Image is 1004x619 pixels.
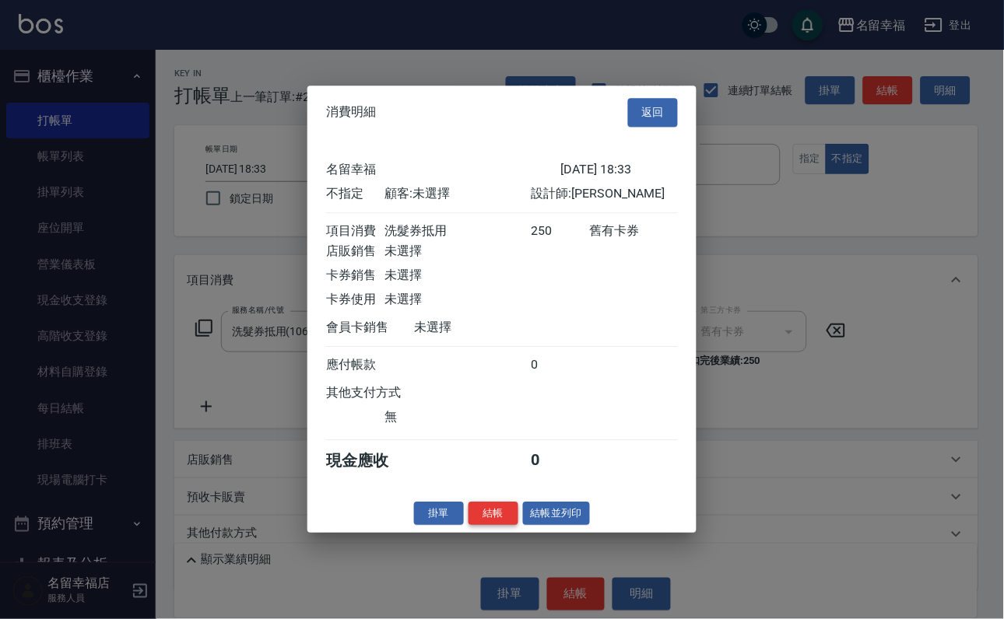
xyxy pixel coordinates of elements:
div: 不指定 [326,186,384,202]
div: 卡券銷售 [326,268,384,284]
div: 未選擇 [414,320,560,336]
div: 未選擇 [384,292,531,308]
div: 洗髮券抵用 [384,223,531,240]
div: 現金應收 [326,450,414,471]
div: 250 [532,223,590,240]
button: 結帳並列印 [523,502,591,526]
div: 顧客: 未選擇 [384,186,531,202]
div: 0 [532,450,590,471]
button: 結帳 [469,502,518,526]
div: 應付帳款 [326,357,384,373]
div: 名留幸福 [326,162,560,178]
div: 未選擇 [384,268,531,284]
div: [DATE] 18:33 [560,162,678,178]
button: 掛單 [414,502,464,526]
span: 消費明細 [326,105,376,121]
div: 未選擇 [384,243,531,260]
div: 設計師: [PERSON_NAME] [532,186,678,202]
div: 舊有卡券 [590,223,678,240]
div: 0 [532,357,590,373]
div: 會員卡銷售 [326,320,414,336]
div: 卡券使用 [326,292,384,308]
button: 返回 [628,98,678,127]
div: 無 [384,409,531,425]
div: 項目消費 [326,223,384,240]
div: 其他支付方式 [326,385,444,401]
div: 店販銷售 [326,243,384,260]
